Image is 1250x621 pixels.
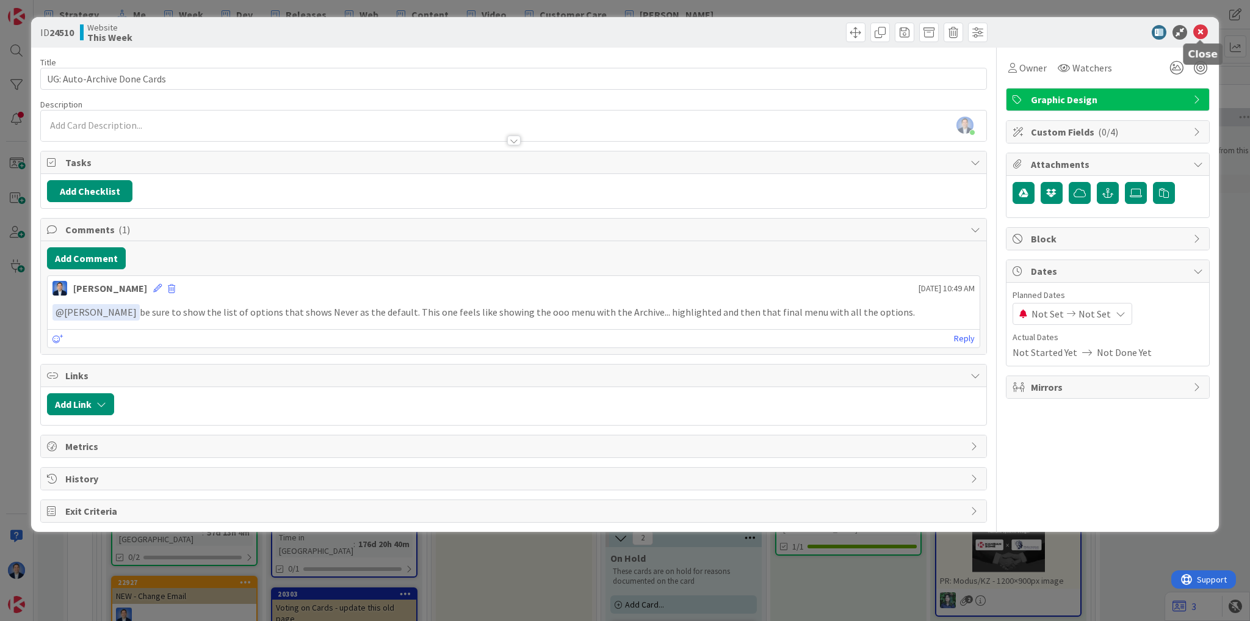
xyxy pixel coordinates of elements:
div: [PERSON_NAME] [73,281,147,296]
button: Add Comment [47,247,126,269]
span: Dates [1031,264,1187,278]
span: Mirrors [1031,380,1187,394]
span: Metrics [65,439,964,454]
span: [PERSON_NAME] [56,306,137,318]
span: Watchers [1072,60,1112,75]
span: Not Started Yet [1013,345,1077,360]
span: Actual Dates [1013,331,1203,344]
span: Not Set [1031,307,1064,321]
span: Support [26,2,56,16]
img: DP [52,281,67,296]
img: 0C7sLYpboC8qJ4Pigcws55mStztBx44M.png [956,117,974,134]
button: Add Checklist [47,180,132,202]
span: Owner [1019,60,1047,75]
span: History [65,471,964,486]
span: @ [56,306,64,318]
span: Block [1031,231,1187,246]
span: Website [87,23,132,32]
a: Reply [954,331,975,346]
span: Attachments [1031,157,1187,172]
input: type card name here... [40,68,987,90]
b: 24510 [49,26,74,38]
span: Exit Criteria [65,504,964,518]
span: Planned Dates [1013,289,1203,302]
span: Not Done Yet [1097,345,1152,360]
b: This Week [87,32,132,42]
span: [DATE] 10:49 AM [919,282,975,295]
button: Add Link [47,393,114,415]
h5: Close [1188,48,1218,60]
label: Title [40,57,56,68]
span: Not Set [1078,307,1111,321]
span: Comments [65,222,964,237]
span: ID [40,25,74,40]
span: Links [65,368,964,383]
span: ( 0/4 ) [1098,126,1118,138]
span: Tasks [65,155,964,170]
span: Graphic Design [1031,92,1187,107]
span: ( 1 ) [118,223,130,236]
p: be sure to show the list of options that shows Never as the default. This one feels like showing ... [52,304,975,321]
span: Description [40,99,82,110]
span: Custom Fields [1031,125,1187,139]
